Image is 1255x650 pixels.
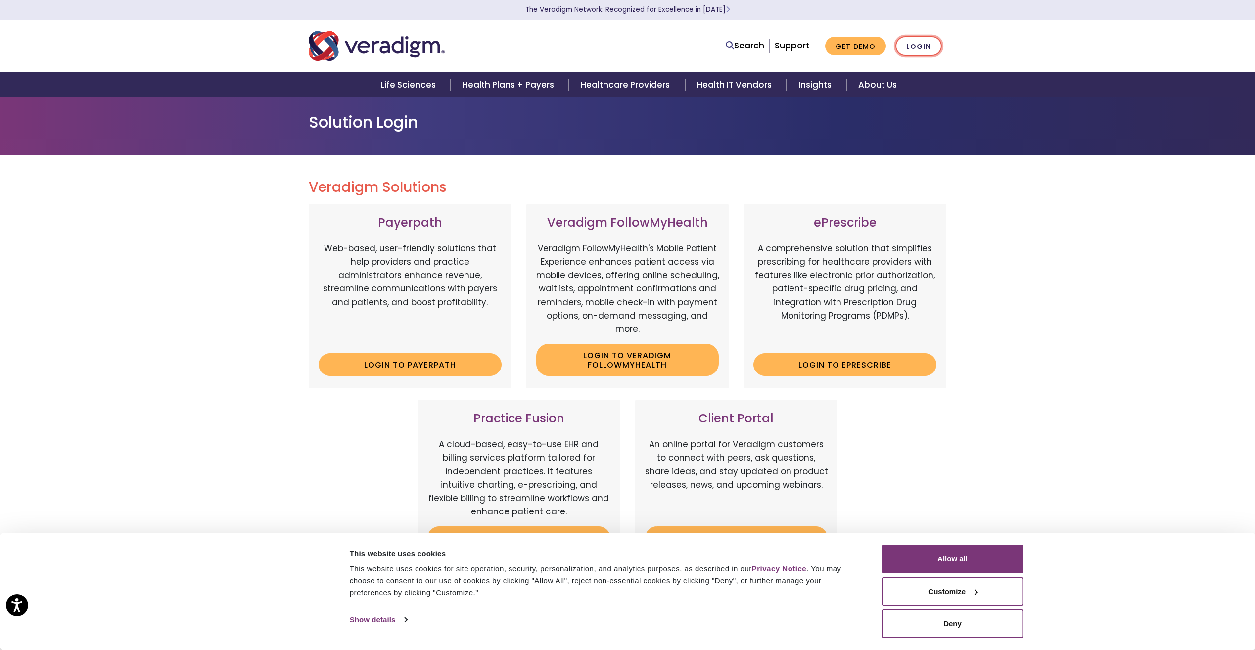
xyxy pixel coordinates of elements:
[895,36,942,56] a: Login
[882,577,1023,606] button: Customize
[319,216,502,230] h3: Payerpath
[350,563,860,599] div: This website uses cookies for site operation, security, personalization, and analytics purposes, ...
[726,5,730,14] span: Learn More
[753,216,936,230] h3: ePrescribe
[536,344,719,376] a: Login to Veradigm FollowMyHealth
[369,72,451,97] a: Life Sciences
[536,216,719,230] h3: Veradigm FollowMyHealth
[309,30,445,62] img: Veradigm logo
[536,242,719,336] p: Veradigm FollowMyHealth's Mobile Patient Experience enhances patient access via mobile devices, o...
[309,113,947,132] h1: Solution Login
[525,5,730,14] a: The Veradigm Network: Recognized for Excellence in [DATE]Learn More
[645,438,828,518] p: An online portal for Veradigm customers to connect with peers, ask questions, share ideas, and st...
[319,353,502,376] a: Login to Payerpath
[569,72,685,97] a: Healthcare Providers
[319,242,502,346] p: Web-based, user-friendly solutions that help providers and practice administrators enhance revenu...
[427,412,610,426] h3: Practice Fusion
[775,40,809,51] a: Support
[427,526,610,549] a: Login to Practice Fusion
[645,526,828,549] a: Login to Client Portal
[787,72,846,97] a: Insights
[451,72,569,97] a: Health Plans + Payers
[825,37,886,56] a: Get Demo
[753,353,936,376] a: Login to ePrescribe
[309,179,947,196] h2: Veradigm Solutions
[427,438,610,518] p: A cloud-based, easy-to-use EHR and billing services platform tailored for independent practices. ...
[882,545,1023,573] button: Allow all
[645,412,828,426] h3: Client Portal
[726,39,764,52] a: Search
[350,612,407,627] a: Show details
[753,242,936,346] p: A comprehensive solution that simplifies prescribing for healthcare providers with features like ...
[350,548,860,559] div: This website uses cookies
[752,564,806,573] a: Privacy Notice
[882,609,1023,638] button: Deny
[846,72,909,97] a: About Us
[685,72,787,97] a: Health IT Vendors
